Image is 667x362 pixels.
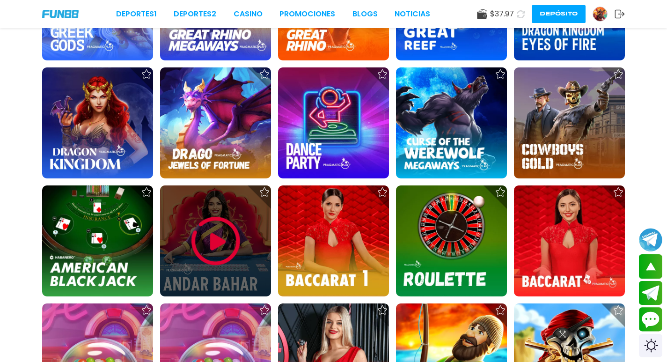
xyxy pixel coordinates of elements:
[639,228,662,252] button: Join telegram channel
[639,254,662,279] button: scroll up
[639,281,662,305] button: Join telegram
[174,8,216,20] a: Deportes2
[42,10,79,18] img: Company Logo
[639,334,662,357] div: Switch theme
[514,185,625,296] img: Baccarat
[396,185,507,296] img: Roulette
[116,8,157,20] a: Deportes1
[593,7,607,21] img: Avatar
[532,5,586,23] button: Depósito
[188,213,244,269] img: Play Game
[396,67,507,178] img: Curse of the Werewolf Megaways
[490,8,514,20] span: $ 37.97
[42,185,153,296] img: American Blackjack
[395,8,430,20] a: NOTICIAS
[639,307,662,332] button: Contact customer service
[160,67,271,178] img: Drago - Jewels of Fortune
[279,8,335,20] a: Promociones
[278,185,389,296] img: Baccarat 1
[42,67,153,178] img: Dragon Kingdom
[352,8,378,20] a: BLOGS
[593,7,615,22] a: Avatar
[234,8,263,20] a: CASINO
[278,67,389,178] img: Dance Party
[514,67,625,178] img: Cowboys Gold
